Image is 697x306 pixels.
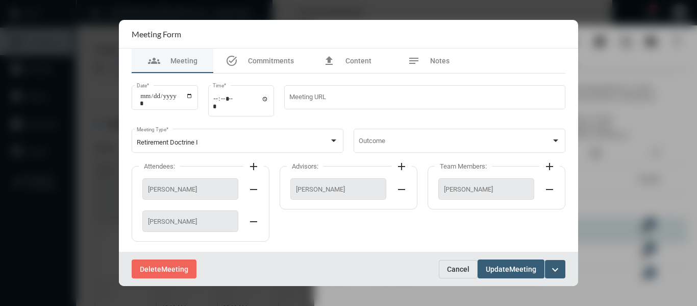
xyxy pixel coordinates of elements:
[132,29,181,39] h2: Meeting Form
[226,55,238,67] mat-icon: task_alt
[447,265,469,273] span: Cancel
[247,216,260,228] mat-icon: remove
[148,185,233,193] span: [PERSON_NAME]
[132,260,196,278] button: DeleteMeeting
[408,55,420,67] mat-icon: notes
[486,265,509,273] span: Update
[148,218,233,225] span: [PERSON_NAME]
[543,160,556,173] mat-icon: add
[430,57,450,65] span: Notes
[478,260,544,278] button: UpdateMeeting
[148,55,160,67] mat-icon: groups
[247,183,260,196] mat-icon: remove
[435,162,492,170] label: Team Members:
[287,162,323,170] label: Advisors:
[139,162,180,170] label: Attendees:
[137,138,198,146] span: Retirement Doctrine I
[247,160,260,173] mat-icon: add
[395,160,408,173] mat-icon: add
[549,264,561,276] mat-icon: expand_more
[248,57,294,65] span: Commitments
[161,265,188,273] span: Meeting
[296,185,381,193] span: [PERSON_NAME]
[170,57,197,65] span: Meeting
[395,183,408,196] mat-icon: remove
[140,265,161,273] span: Delete
[345,57,371,65] span: Content
[444,185,529,193] span: [PERSON_NAME]
[439,260,478,278] button: Cancel
[543,183,556,196] mat-icon: remove
[509,265,536,273] span: Meeting
[323,55,335,67] mat-icon: file_upload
